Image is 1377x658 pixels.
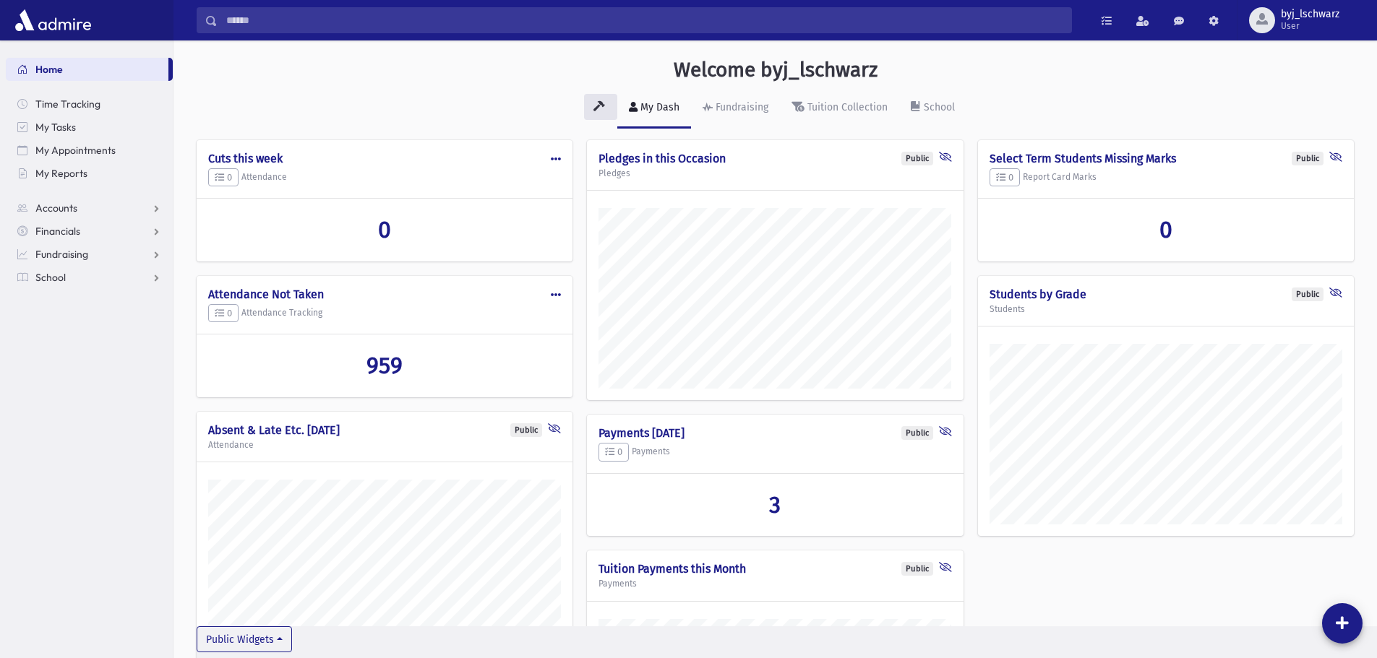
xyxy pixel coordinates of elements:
h4: Tuition Payments this Month [599,562,951,576]
img: AdmirePro [12,6,95,35]
span: My Reports [35,167,87,180]
a: Accounts [6,196,173,220]
button: 0 [208,168,239,187]
a: Home [6,58,168,81]
span: School [35,271,66,284]
span: User [1281,20,1339,32]
h3: Welcome byj_lschwarz [674,58,878,82]
a: My Tasks [6,116,173,139]
span: Time Tracking [35,98,100,111]
span: My Tasks [35,121,76,134]
a: School [6,266,173,289]
h4: Absent & Late Etc. [DATE] [208,423,561,437]
a: School [899,88,966,129]
div: Public [901,152,933,165]
a: 0 [208,216,561,243]
h4: Payments [DATE] [599,426,951,440]
span: 959 [366,352,403,379]
a: My Dash [617,88,691,129]
a: Fundraising [691,88,780,129]
h5: Attendance [208,168,561,187]
a: Time Tracking [6,92,173,116]
span: Financials [35,225,80,238]
h5: Attendance Tracking [208,304,561,323]
input: Search [218,7,1071,33]
span: 0 [215,308,232,319]
button: 0 [208,304,239,323]
div: Tuition Collection [805,101,888,113]
span: 0 [1159,216,1172,243]
span: 0 [378,216,391,243]
span: byj_lschwarz [1281,9,1339,20]
span: 0 [996,172,1013,183]
h4: Cuts this week [208,152,561,165]
span: Fundraising [35,248,88,261]
span: My Appointments [35,144,116,157]
span: 0 [605,446,622,457]
div: Public [1292,152,1324,165]
div: Public [901,562,933,576]
h5: Students [990,304,1342,314]
a: My Appointments [6,139,173,162]
div: Public [901,426,933,440]
a: Financials [6,220,173,243]
h5: Payments [599,579,951,589]
div: Public [1292,287,1324,301]
h4: Attendance Not Taken [208,287,561,301]
h4: Students by Grade [990,287,1342,301]
a: Tuition Collection [780,88,899,129]
h4: Select Term Students Missing Marks [990,152,1342,165]
h5: Payments [599,443,951,462]
div: Fundraising [713,101,768,113]
h5: Report Card Marks [990,168,1342,187]
a: Fundraising [6,243,173,266]
button: Public Widgets [197,626,292,652]
h5: Pledges [599,168,951,178]
a: 3 [599,491,951,519]
a: 959 [208,352,561,379]
button: 0 [599,443,629,462]
div: My Dash [638,101,679,113]
button: 0 [990,168,1020,187]
span: 0 [215,172,232,183]
span: Accounts [35,202,77,215]
h5: Attendance [208,440,561,450]
span: 3 [769,491,781,519]
h4: Pledges in this Occasion [599,152,951,165]
div: Public [510,423,542,437]
span: Home [35,63,63,76]
div: School [921,101,955,113]
a: My Reports [6,162,173,185]
a: 0 [990,216,1342,243]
